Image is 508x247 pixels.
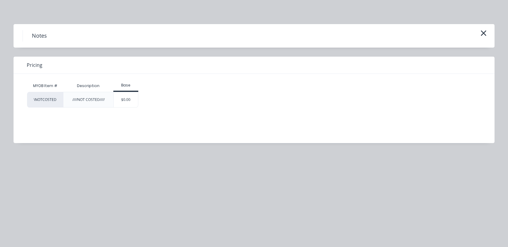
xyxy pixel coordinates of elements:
span: Pricing [27,61,42,69]
div: ////NOT COSTED//// [72,97,105,102]
div: \NOTCOSTED [27,92,63,108]
div: MYOB Item # [27,80,63,92]
h4: Notes [23,30,56,42]
div: Base [113,83,138,88]
div: Description [72,78,104,93]
div: $0.00 [114,92,138,107]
